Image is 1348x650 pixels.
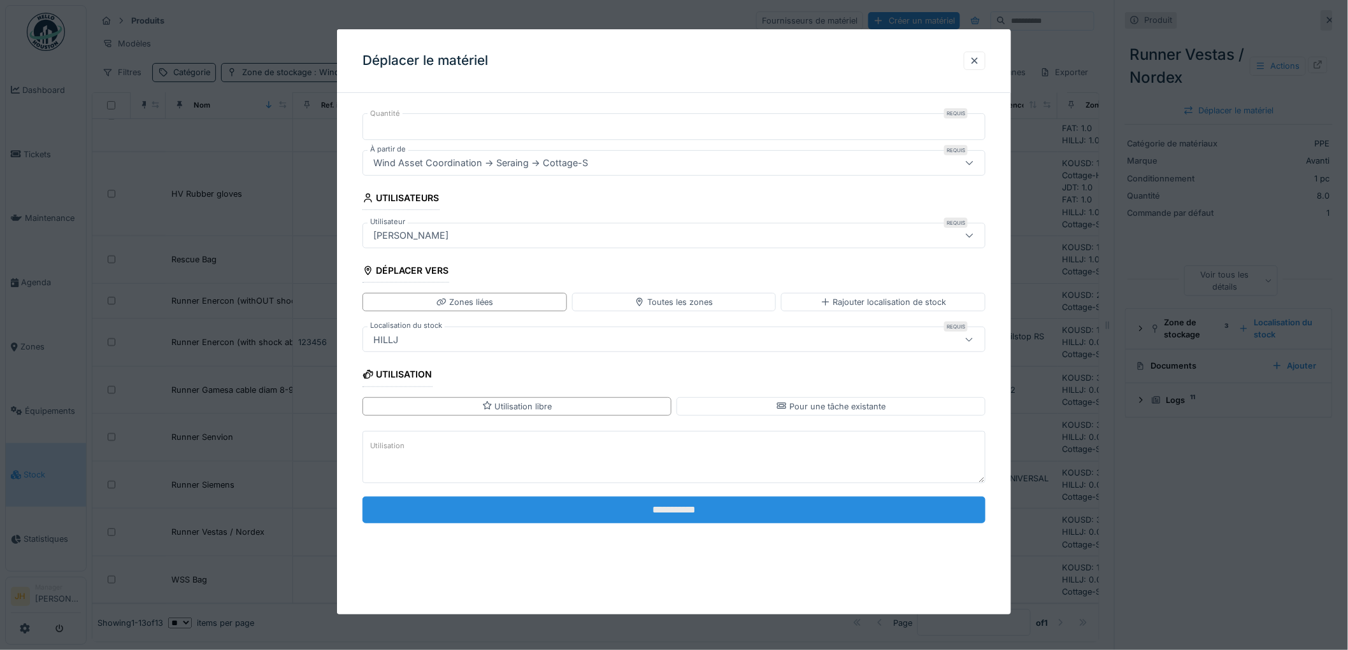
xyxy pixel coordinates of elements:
div: Toutes les zones [635,296,713,308]
label: Utilisation [368,438,407,454]
label: Utilisateur [368,216,408,227]
div: Pour une tâche existante [777,400,886,412]
div: HILLJ [368,332,403,346]
div: [PERSON_NAME] [368,229,454,243]
div: Déplacer vers [362,261,449,283]
div: Requis [944,108,968,118]
label: À partir de [368,144,408,155]
div: Utilisateurs [362,188,440,210]
h3: Déplacer le matériel [362,53,488,69]
div: Utilisation [362,365,433,386]
label: Localisation du stock [368,320,445,331]
div: Wind Asset Coordination -> Seraing -> Cottage-S [368,156,593,170]
div: Utilisation libre [482,400,552,412]
label: Quantité [368,108,403,119]
div: Zones liées [436,296,493,308]
div: Rajouter localisation de stock [821,296,947,308]
div: Requis [944,218,968,228]
div: Requis [944,321,968,332]
div: Requis [944,145,968,155]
